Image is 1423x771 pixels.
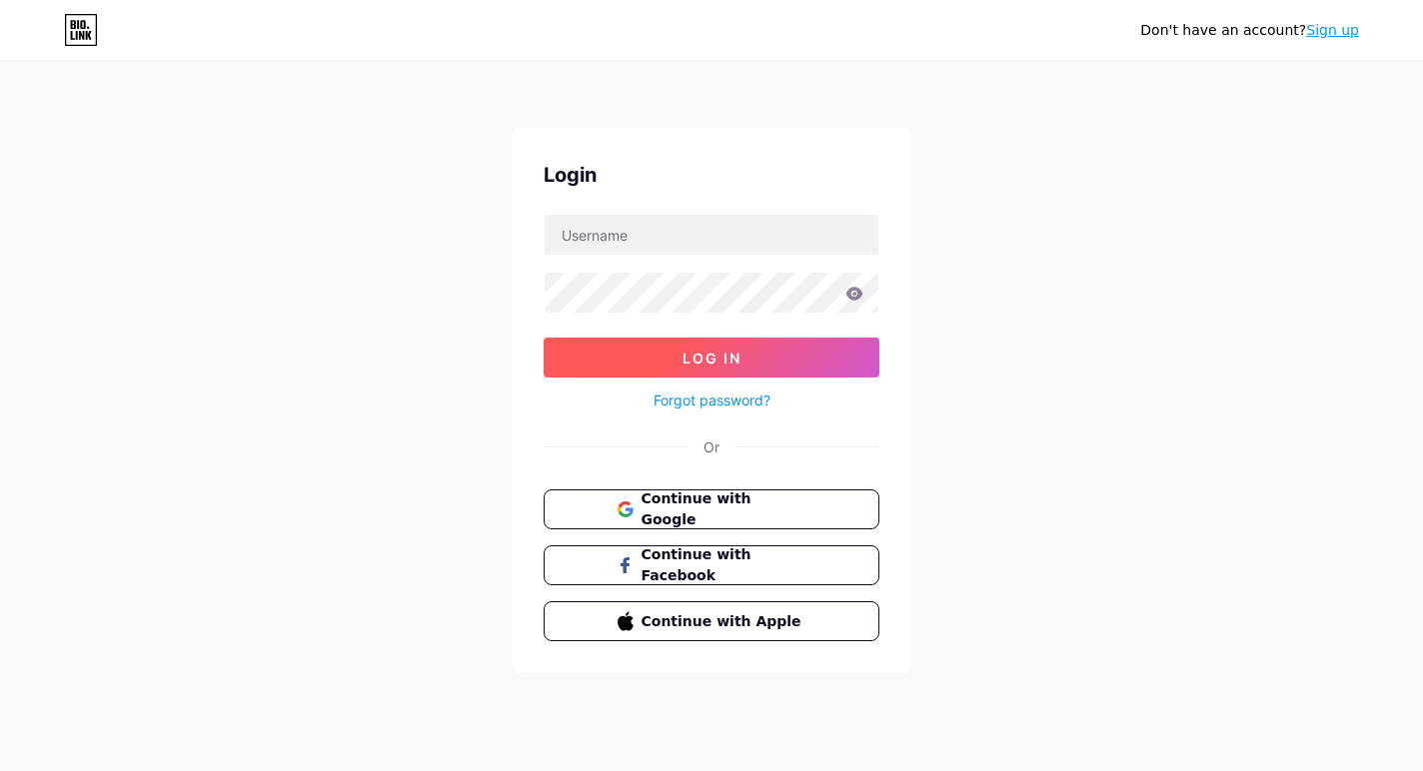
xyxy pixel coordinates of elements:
[1306,22,1359,38] a: Sign up
[544,545,879,585] button: Continue with Facebook
[545,215,878,255] input: Username
[1140,20,1359,41] div: Don't have an account?
[544,601,879,641] button: Continue with Apple
[654,389,770,410] a: Forgot password?
[544,160,879,190] div: Login
[642,544,806,586] span: Continue with Facebook
[544,489,879,529] button: Continue with Google
[704,436,719,457] div: Or
[683,350,741,367] span: Log In
[544,338,879,378] button: Log In
[642,488,806,530] span: Continue with Google
[642,611,806,632] span: Continue with Apple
